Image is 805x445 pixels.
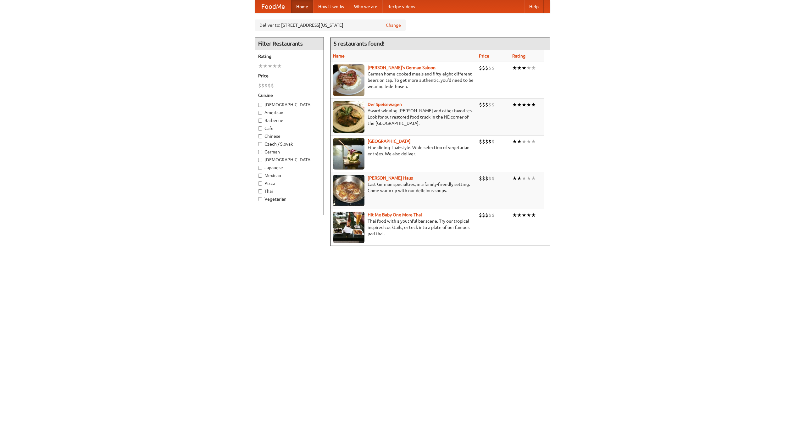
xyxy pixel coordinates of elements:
a: How it works [313,0,349,13]
ng-pluralize: 5 restaurants found! [334,41,385,47]
input: American [258,111,262,115]
a: [PERSON_NAME]'s German Saloon [368,65,436,70]
li: ★ [522,101,526,108]
input: Pizza [258,181,262,186]
li: $ [485,175,488,182]
input: Cafe [258,126,262,131]
a: Change [386,22,401,28]
label: American [258,109,320,116]
a: Home [291,0,313,13]
li: $ [488,64,491,71]
li: ★ [517,175,522,182]
li: ★ [531,212,536,219]
li: ★ [272,63,277,70]
li: ★ [531,101,536,108]
input: Mexican [258,174,262,178]
a: Help [524,0,544,13]
li: ★ [522,212,526,219]
li: $ [491,64,495,71]
h5: Price [258,73,320,79]
img: satay.jpg [333,138,364,170]
label: Barbecue [258,117,320,124]
li: ★ [268,63,272,70]
p: East German specialties, in a family-friendly setting. Come warm up with our delicious soups. [333,181,474,194]
li: $ [479,138,482,145]
li: ★ [526,175,531,182]
input: Vegetarian [258,197,262,201]
li: $ [479,64,482,71]
li: $ [491,101,495,108]
li: $ [482,212,485,219]
a: Price [479,53,489,58]
a: Recipe videos [382,0,420,13]
li: $ [482,175,485,182]
input: [DEMOGRAPHIC_DATA] [258,103,262,107]
li: $ [479,175,482,182]
li: $ [261,82,264,89]
li: $ [264,82,268,89]
li: ★ [512,101,517,108]
label: Czech / Slovak [258,141,320,147]
li: $ [271,82,274,89]
li: $ [482,101,485,108]
li: $ [479,212,482,219]
label: Mexican [258,172,320,179]
input: German [258,150,262,154]
img: speisewagen.jpg [333,101,364,133]
p: Award-winning [PERSON_NAME] and other favorites. Look for our restored food truck in the NE corne... [333,108,474,126]
label: Vegetarian [258,196,320,202]
li: ★ [277,63,282,70]
label: [DEMOGRAPHIC_DATA] [258,102,320,108]
input: [DEMOGRAPHIC_DATA] [258,158,262,162]
a: [PERSON_NAME] Haus [368,175,413,181]
label: Japanese [258,164,320,171]
a: Rating [512,53,525,58]
a: Hit Me Baby One More Thai [368,212,422,217]
li: ★ [512,138,517,145]
li: ★ [526,212,531,219]
li: ★ [263,63,268,70]
img: babythai.jpg [333,212,364,243]
li: ★ [522,138,526,145]
li: ★ [512,212,517,219]
li: ★ [517,212,522,219]
li: ★ [517,138,522,145]
li: ★ [517,101,522,108]
a: Name [333,53,345,58]
li: ★ [512,64,517,71]
li: $ [482,138,485,145]
h5: Rating [258,53,320,59]
li: ★ [522,175,526,182]
li: ★ [517,64,522,71]
label: [DEMOGRAPHIC_DATA] [258,157,320,163]
input: Thai [258,189,262,193]
li: ★ [531,175,536,182]
img: esthers.jpg [333,64,364,96]
label: Cafe [258,125,320,131]
li: $ [485,64,488,71]
b: [GEOGRAPHIC_DATA] [368,139,411,144]
label: Chinese [258,133,320,139]
a: FoodMe [255,0,291,13]
div: Deliver to: [STREET_ADDRESS][US_STATE] [255,19,406,31]
h4: Filter Restaurants [255,37,324,50]
li: $ [491,175,495,182]
li: ★ [522,64,526,71]
li: ★ [258,63,263,70]
li: $ [485,101,488,108]
input: Chinese [258,134,262,138]
li: $ [488,101,491,108]
img: kohlhaus.jpg [333,175,364,206]
li: ★ [526,64,531,71]
li: ★ [512,175,517,182]
li: $ [268,82,271,89]
li: ★ [526,101,531,108]
a: Der Speisewagen [368,102,402,107]
p: German home-cooked meals and fifty-eight different beers on tap. To get more authentic, you'd nee... [333,71,474,90]
li: $ [479,101,482,108]
li: $ [258,82,261,89]
li: $ [485,138,488,145]
input: Barbecue [258,119,262,123]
